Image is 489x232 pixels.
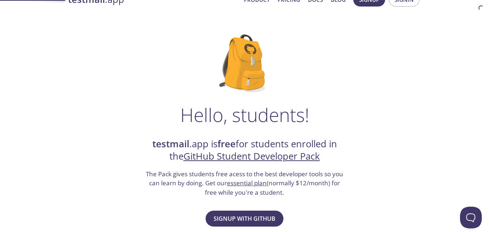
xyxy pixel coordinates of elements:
iframe: Help Scout Beacon - Open [460,207,482,228]
h1: Hello, students! [180,104,309,126]
img: github-student-backpack.png [219,34,270,92]
h3: The Pack gives students free acess to the best developer tools so you can learn by doing. Get our... [145,169,344,197]
a: essential plan [227,179,267,187]
strong: testmail [152,138,189,150]
strong: free [218,138,236,150]
h2: .app is for students enrolled in the [145,138,344,163]
button: Signup with GitHub [206,211,283,227]
a: GitHub Student Developer Pack [184,150,320,163]
span: Signup with GitHub [214,214,275,224]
